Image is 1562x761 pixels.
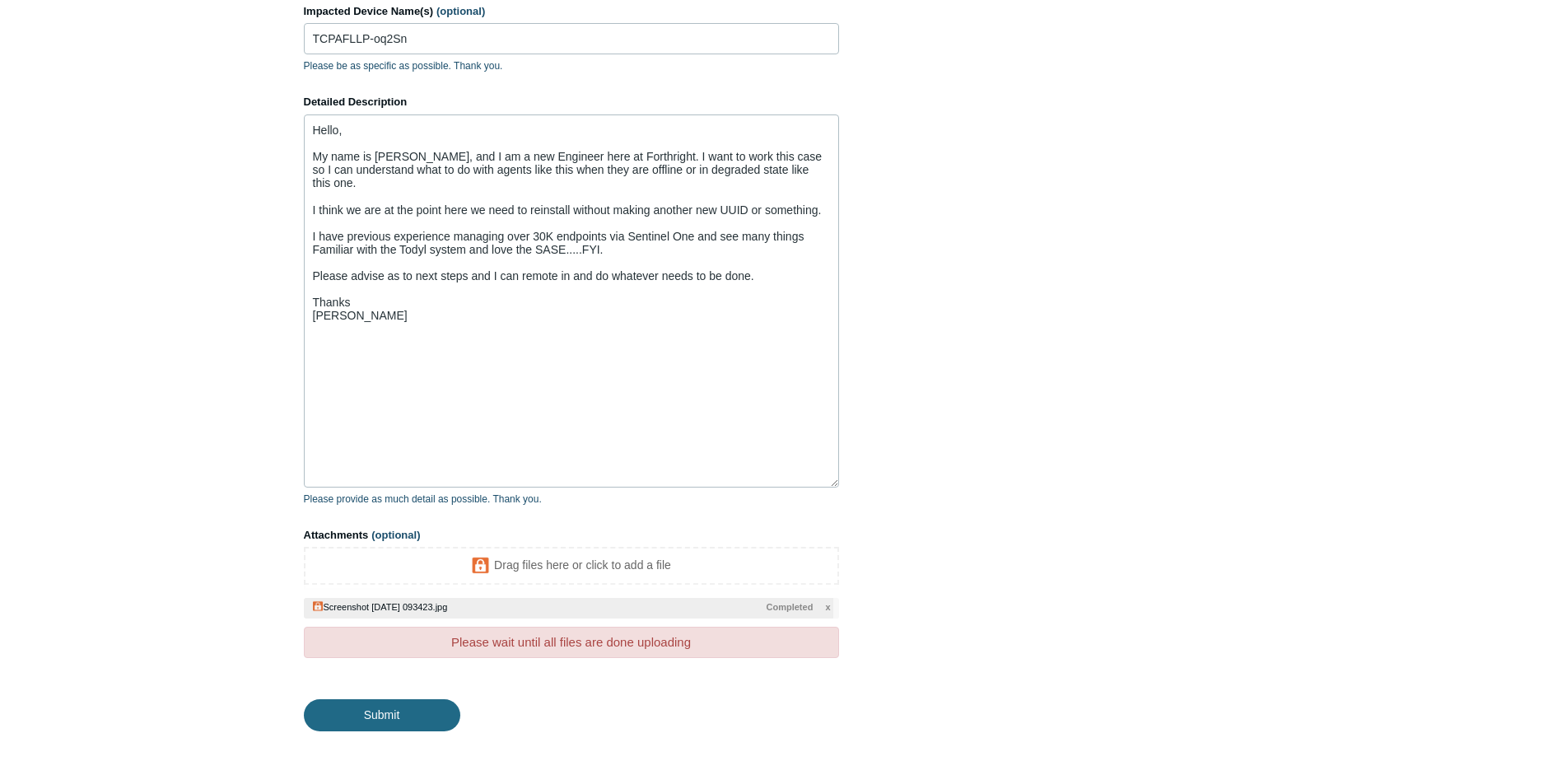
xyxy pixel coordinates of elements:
span: Completed [767,600,814,614]
span: (optional) [371,529,420,541]
label: Detailed Description [304,94,839,110]
label: Attachments [304,527,839,544]
label: Impacted Device Name(s) [304,3,839,20]
p: Please provide as much detail as possible. Thank you. [304,492,839,507]
div: Please wait until all files are done uploading [304,627,839,659]
span: (optional) [436,5,485,17]
p: Please be as specific as possible. Thank you. [304,58,839,73]
input: Submit [304,699,460,731]
span: x [825,600,830,614]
